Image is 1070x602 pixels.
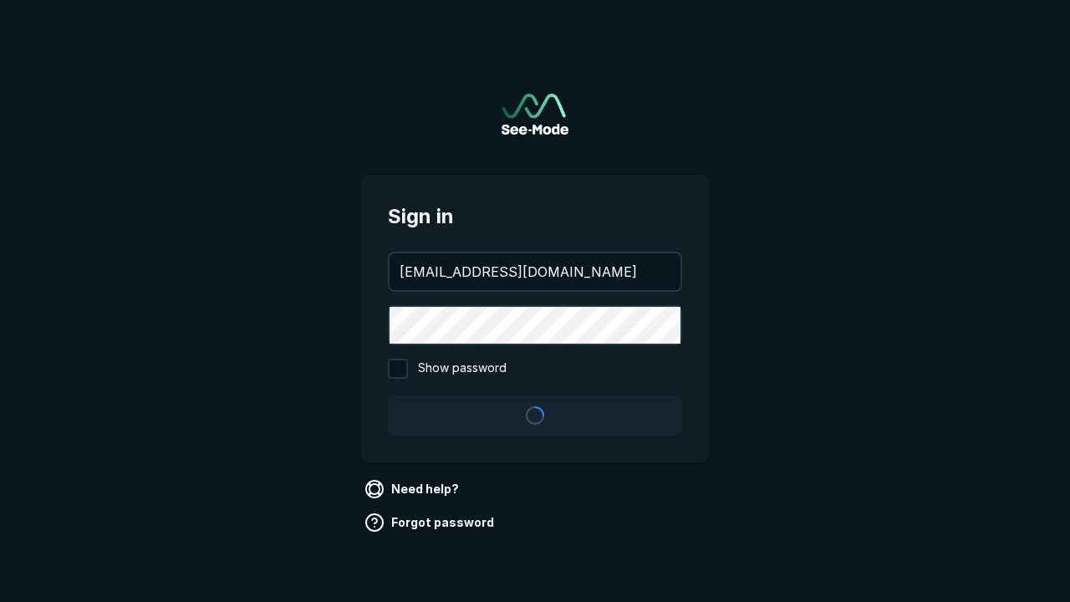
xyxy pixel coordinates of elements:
a: Forgot password [361,509,501,536]
span: Show password [418,359,507,379]
a: Need help? [361,476,466,503]
span: Sign in [388,202,682,232]
a: Go to sign in [502,94,568,135]
input: your@email.com [390,253,680,290]
img: See-Mode Logo [502,94,568,135]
